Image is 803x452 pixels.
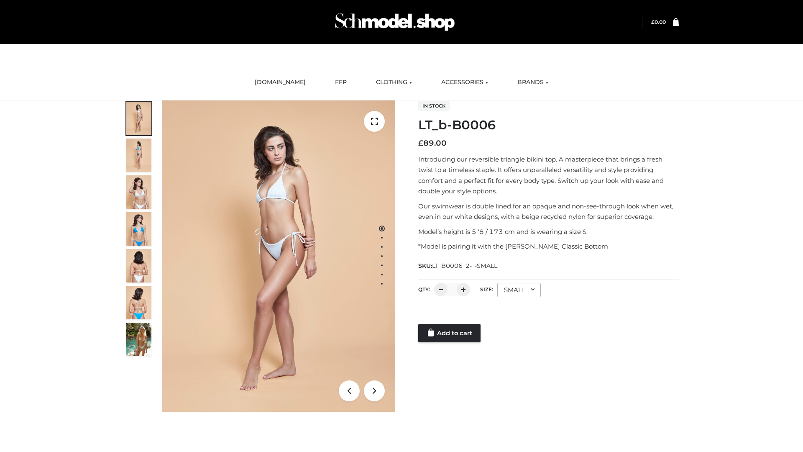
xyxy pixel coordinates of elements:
[370,73,418,92] a: CLOTHING
[126,286,151,319] img: ArielClassicBikiniTop_CloudNine_AzureSky_OW114ECO_8-scaled.jpg
[418,101,450,111] span: In stock
[248,73,312,92] a: [DOMAIN_NAME]
[651,19,666,25] bdi: 0.00
[418,241,679,252] p: *Model is pairing it with the [PERSON_NAME] Classic Bottom
[418,286,430,293] label: QTY:
[418,118,679,133] h1: LT_b-B0006
[511,73,555,92] a: BRANDS
[162,100,395,412] img: ArielClassicBikiniTop_CloudNine_AzureSky_OW114ECO_1
[418,226,679,237] p: Model’s height is 5 ‘8 / 173 cm and is wearing a size S.
[418,154,679,197] p: Introducing our reversible triangle bikini top. A masterpiece that brings a fresh twist to a time...
[332,5,458,39] img: Schmodel Admin 964
[435,73,494,92] a: ACCESSORIES
[126,175,151,209] img: ArielClassicBikiniTop_CloudNine_AzureSky_OW114ECO_3-scaled.jpg
[329,73,353,92] a: FFP
[418,261,498,271] span: SKU:
[418,139,423,148] span: £
[418,324,481,342] a: Add to cart
[126,249,151,282] img: ArielClassicBikiniTop_CloudNine_AzureSky_OW114ECO_7-scaled.jpg
[480,286,493,293] label: Size:
[651,19,666,25] a: £0.00
[651,19,655,25] span: £
[418,139,447,148] bdi: 89.00
[126,139,151,172] img: ArielClassicBikiniTop_CloudNine_AzureSky_OW114ECO_2-scaled.jpg
[497,283,541,297] div: SMALL
[126,102,151,135] img: ArielClassicBikiniTop_CloudNine_AzureSky_OW114ECO_1-scaled.jpg
[418,201,679,222] p: Our swimwear is double lined for an opaque and non-see-through look when wet, even in our white d...
[126,323,151,356] img: Arieltop_CloudNine_AzureSky2.jpg
[432,262,497,270] span: LT_B0006_2-_-SMALL
[126,212,151,246] img: ArielClassicBikiniTop_CloudNine_AzureSky_OW114ECO_4-scaled.jpg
